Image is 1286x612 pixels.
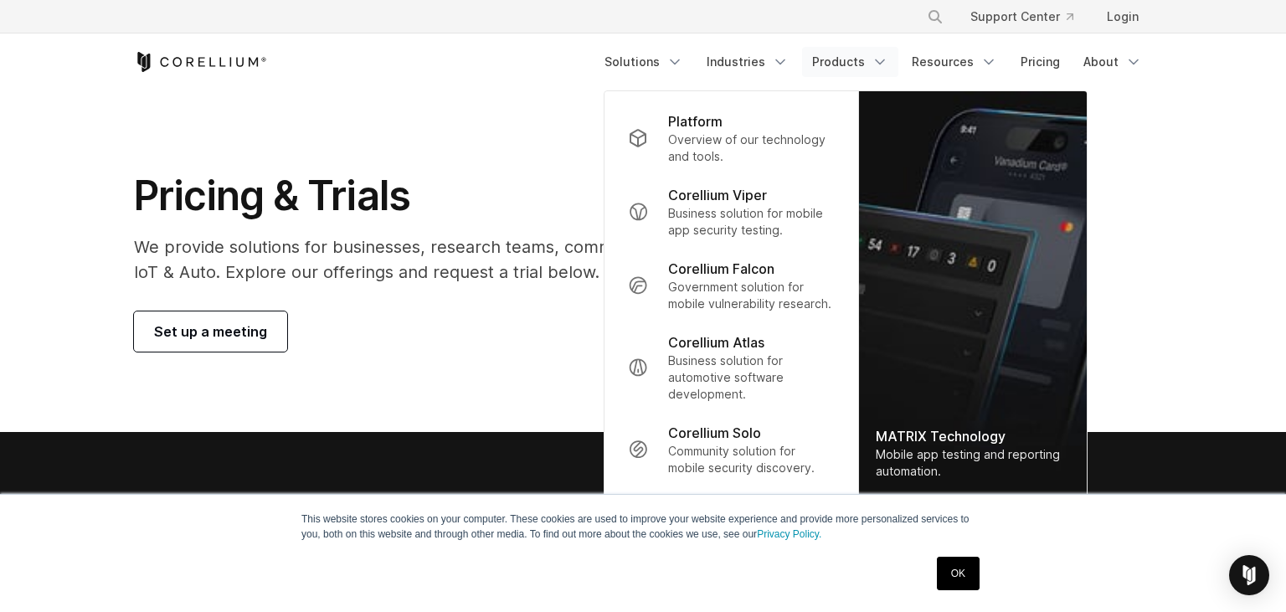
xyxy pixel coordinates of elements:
a: About [1073,47,1152,77]
a: Corellium Solo Community solution for mobile security discovery. [615,413,848,486]
a: Set up a meeting [134,311,287,352]
div: Mobile app testing and reporting automation. [876,446,1070,480]
p: Overview of our technology and tools. [668,131,835,165]
a: Industries [697,47,799,77]
img: Matrix_WebNav_1x [859,91,1087,496]
a: Platform Overview of our technology and tools. [615,101,848,175]
p: Corellium Solo [668,423,761,443]
p: Corellium Falcon [668,259,774,279]
div: MATRIX Technology [876,426,1070,446]
a: OK [937,557,980,590]
a: Pricing [1011,47,1070,77]
div: Navigation Menu [907,2,1152,32]
p: We provide solutions for businesses, research teams, community individuals, and IoT & Auto. Explo... [134,234,801,285]
a: Products [802,47,898,77]
a: Corellium Home [134,52,267,72]
a: Corellium Atlas Business solution for automotive software development. [615,322,848,413]
p: Government solution for mobile vulnerability research. [668,279,835,312]
p: Corellium Atlas [668,332,764,352]
p: Business solution for automotive software development. [668,352,835,403]
button: Search [920,2,950,32]
a: Corellium Falcon Government solution for mobile vulnerability research. [615,249,848,322]
p: Corellium Viper [668,185,767,205]
p: Business solution for mobile app security testing. [668,205,835,239]
div: Navigation Menu [594,47,1152,77]
a: MATRIX Technology Mobile app testing and reporting automation. [859,91,1087,496]
a: Privacy Policy. [757,528,821,540]
a: Corellium Viper Business solution for mobile app security testing. [615,175,848,249]
p: Community solution for mobile security discovery. [668,443,835,476]
a: Support Center [957,2,1087,32]
h1: Pricing & Trials [134,171,801,221]
a: Solutions [594,47,693,77]
p: Platform [668,111,723,131]
p: This website stores cookies on your computer. These cookies are used to improve your website expe... [301,512,985,542]
a: Resources [902,47,1007,77]
a: Login [1093,2,1152,32]
span: Set up a meeting [154,321,267,342]
div: Open Intercom Messenger [1229,555,1269,595]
